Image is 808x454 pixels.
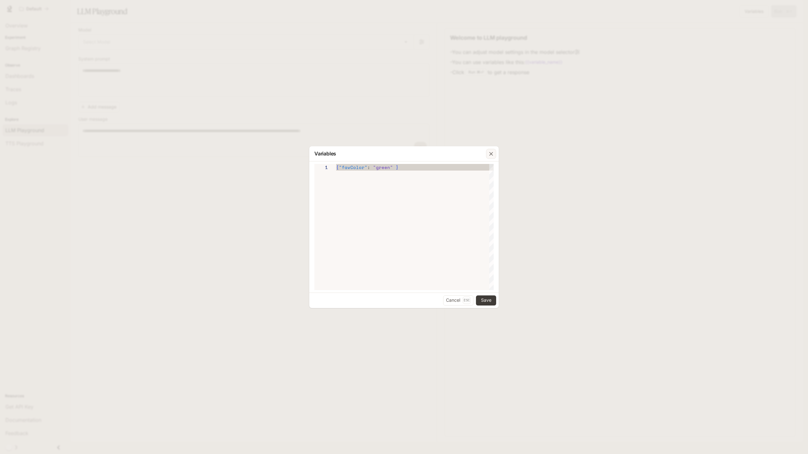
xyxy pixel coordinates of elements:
[373,164,393,171] span: "green"
[339,164,367,171] span: "favColor"
[476,295,496,306] button: Save
[367,164,370,171] span: :
[443,295,473,306] button: CancelEsc
[314,164,328,171] div: 1
[396,164,399,171] span: }
[336,164,339,171] span: {
[463,297,471,304] p: Esc
[314,150,336,157] p: Variables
